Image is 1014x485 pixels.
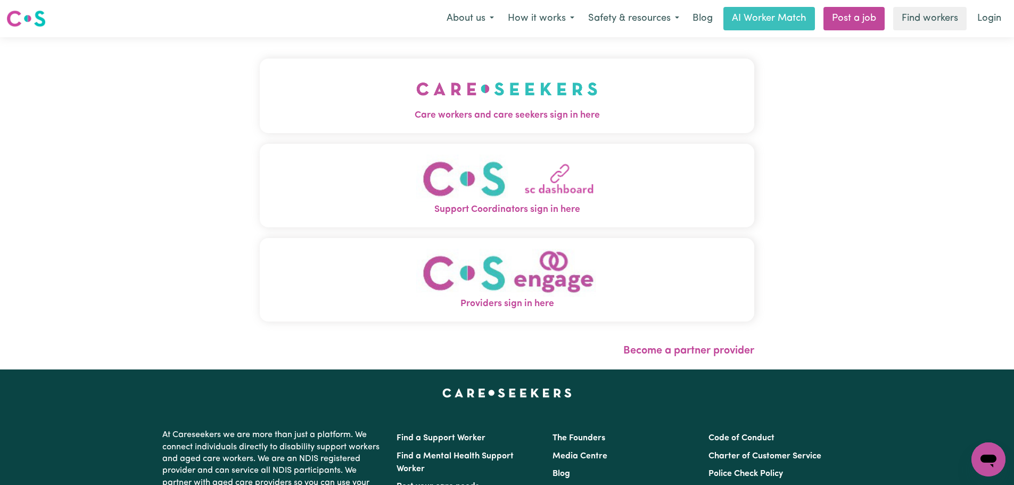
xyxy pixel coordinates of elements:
a: Careseekers home page [442,389,572,397]
button: Providers sign in here [260,238,754,322]
a: Blog [553,470,570,478]
a: Police Check Policy [708,470,783,478]
a: Login [971,7,1008,30]
img: Careseekers logo [6,9,46,28]
button: Safety & resources [581,7,686,30]
iframe: Button to launch messaging window [971,442,1005,476]
button: Support Coordinators sign in here [260,144,754,227]
a: Find a Mental Health Support Worker [397,452,514,473]
span: Support Coordinators sign in here [260,203,754,217]
button: How it works [501,7,581,30]
a: Become a partner provider [623,346,754,356]
a: AI Worker Match [723,7,815,30]
button: About us [440,7,501,30]
a: Blog [686,7,719,30]
a: The Founders [553,434,605,442]
a: Find workers [893,7,967,30]
a: Post a job [823,7,885,30]
a: Charter of Customer Service [708,452,821,461]
a: Find a Support Worker [397,434,485,442]
a: Code of Conduct [708,434,774,442]
a: Media Centre [553,452,607,461]
a: Careseekers logo [6,6,46,31]
button: Care workers and care seekers sign in here [260,59,754,133]
span: Providers sign in here [260,297,754,311]
span: Care workers and care seekers sign in here [260,109,754,122]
